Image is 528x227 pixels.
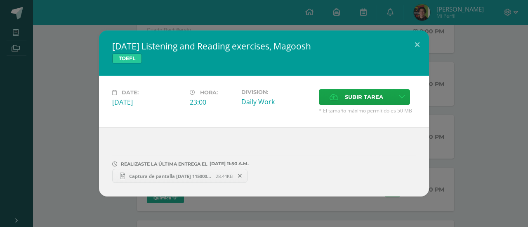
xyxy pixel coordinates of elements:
label: Division: [241,89,312,95]
h2: [DATE] Listening and Reading exercises, Magoosh [112,40,416,52]
span: Subir tarea [345,89,383,105]
a: Captura de pantalla [DATE] 115000.png 28.44KB [112,169,247,183]
span: Remover entrega [233,171,247,180]
span: REALIZASTE LA ÚLTIMA ENTREGA EL [121,161,207,167]
button: Close (Esc) [405,30,429,59]
div: [DATE] [112,98,183,107]
span: TOEFL [112,54,142,63]
span: Hora: [200,89,218,96]
span: Date: [122,89,139,96]
span: Captura de pantalla [DATE] 115000.png [125,173,216,179]
span: 28.44KB [216,173,233,179]
div: Daily Work [241,97,312,106]
span: * El tamaño máximo permitido es 50 MB [319,107,416,114]
div: 23:00 [190,98,235,107]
